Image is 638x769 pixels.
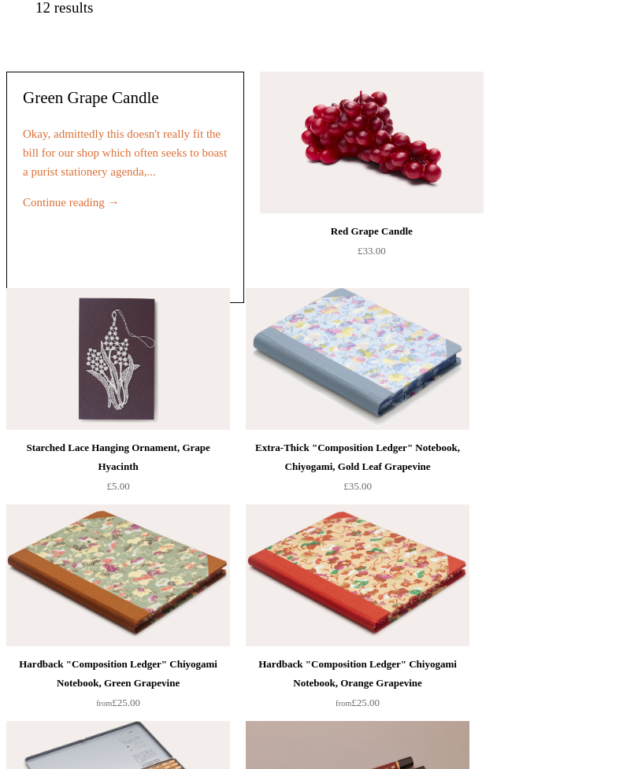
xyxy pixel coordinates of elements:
[10,656,226,693] div: Hardback "Composition Ledger" Chiyogami Notebook, Green Grapevine
[6,656,230,720] a: Hardback "Composition Ledger" Chiyogami Notebook, Green Grapevine from£25.00
[246,289,469,431] img: Extra-Thick "Composition Ledger" Notebook, Chiyogami, Gold Leaf Grapevine
[246,656,469,720] a: Hardback "Composition Ledger" Chiyogami Notebook, Orange Grapevine from£25.00
[6,439,230,504] a: Starched Lace Hanging Ornament, Grape Hyacinth £5.00
[260,72,484,214] a: Red Grape Candle Red Grape Candle
[336,700,351,708] span: from
[336,697,380,709] span: £25.00
[106,481,129,493] span: £5.00
[23,128,227,179] a: Okay, admittedly this doesn't really fit the bill for our shop which often seeks to boast a puris...
[260,223,484,287] a: Red Grape Candle £33.00
[246,505,469,647] a: Hardback "Composition Ledger" Chiyogami Notebook, Orange Grapevine Hardback "Composition Ledger" ...
[6,505,230,647] a: Hardback "Composition Ledger" Chiyogami Notebook, Green Grapevine Hardback "Composition Ledger" C...
[264,223,480,242] div: Red Grape Candle
[246,289,469,431] a: Extra-Thick "Composition Ledger" Notebook, Chiyogami, Gold Leaf Grapevine Extra-Thick "Compositio...
[96,700,112,708] span: from
[246,439,469,504] a: Extra-Thick "Composition Ledger" Notebook, Chiyogami, Gold Leaf Grapevine £35.00
[96,697,140,709] span: £25.00
[6,289,230,431] img: Starched Lace Hanging Ornament, Grape Hyacinth
[10,439,226,477] div: Starched Lace Hanging Ornament, Grape Hyacinth
[23,197,119,209] a: Continue reading →
[260,72,484,214] img: Red Grape Candle
[343,481,372,493] span: £35.00
[250,439,466,477] div: Extra-Thick "Composition Ledger" Notebook, Chiyogami, Gold Leaf Grapevine
[6,289,230,431] a: Starched Lace Hanging Ornament, Grape Hyacinth Starched Lace Hanging Ornament, Grape Hyacinth
[358,246,386,257] span: £33.00
[23,89,159,108] a: Green Grape Candle
[6,505,230,647] img: Hardback "Composition Ledger" Chiyogami Notebook, Green Grapevine
[246,505,469,647] img: Hardback "Composition Ledger" Chiyogami Notebook, Orange Grapevine
[250,656,466,693] div: Hardback "Composition Ledger" Chiyogami Notebook, Orange Grapevine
